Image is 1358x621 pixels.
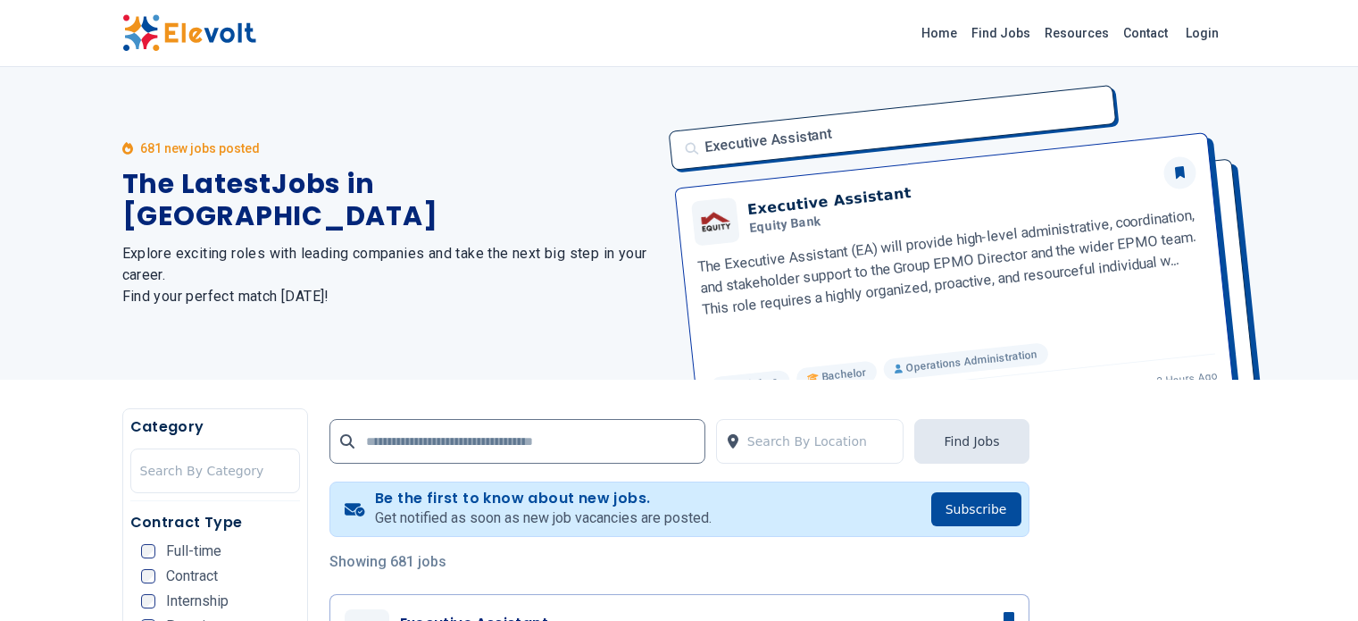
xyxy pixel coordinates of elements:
a: Login [1175,15,1229,51]
h2: Explore exciting roles with leading companies and take the next big step in your career. Find you... [122,243,658,307]
p: Get notified as soon as new job vacancies are posted. [375,508,712,529]
a: Resources [1037,19,1116,47]
a: Find Jobs [964,19,1037,47]
h5: Contract Type [130,512,300,533]
button: Subscribe [931,492,1021,526]
span: Contract [166,569,218,583]
p: Showing 681 jobs [329,551,1029,573]
h4: Be the first to know about new jobs. [375,490,712,508]
input: Contract [141,569,155,583]
input: Internship [141,594,155,608]
h1: The Latest Jobs in [GEOGRAPHIC_DATA] [122,168,658,232]
button: Find Jobs [914,419,1029,464]
a: Home [914,19,964,47]
a: Contact [1116,19,1175,47]
img: Elevolt [122,14,256,52]
span: Full-time [166,544,221,558]
h5: Category [130,416,300,438]
p: 681 new jobs posted [140,139,260,157]
input: Full-time [141,544,155,558]
span: Internship [166,594,229,608]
